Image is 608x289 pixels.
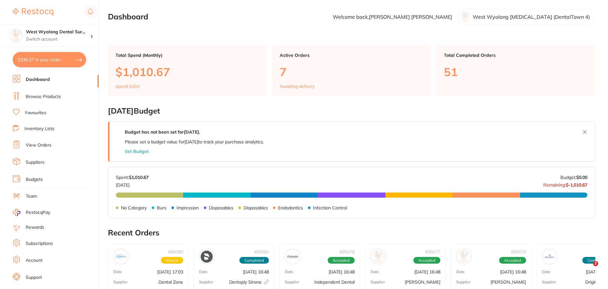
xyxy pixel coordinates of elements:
[329,269,355,274] p: [DATE] 16:48
[272,45,431,96] a: Active Orders7Awaiting delivery
[254,249,269,254] p: # 95680
[314,279,355,285] p: Independent Dental
[566,182,587,188] strong: $-1,010.67
[26,142,51,148] a: View Orders
[372,251,384,263] img: Adam Dental
[26,29,90,35] h4: West Wyalong Dental Surgery (DentalTown 4)
[13,209,50,216] a: RestocqPay
[115,251,127,263] img: Dental Zone
[511,249,526,254] p: # 95676
[543,180,587,187] p: Remaining:
[116,175,149,180] p: Spent:
[116,53,259,58] p: Total Spend (Monthly)
[108,107,595,115] h2: [DATE] Budget
[414,269,440,274] p: [DATE] 16:48
[24,126,54,132] a: Inventory Lists
[243,269,269,274] p: [DATE] 16:48
[280,84,315,89] p: Awaiting delivery
[444,53,588,58] p: Total Completed Orders
[13,5,53,19] a: Restocq Logo
[26,36,90,43] p: Switch account
[280,53,424,58] p: Active Orders
[125,129,200,135] strong: Budget has not been set for [DATE] .
[116,180,149,187] p: [DATE]
[339,249,355,254] p: # 95678
[278,205,303,210] p: Endodontics
[26,257,43,264] a: Account
[425,249,440,254] p: # 95677
[500,269,526,274] p: [DATE] 16:48
[116,65,259,78] p: $1,010.67
[199,280,213,284] p: Supplier
[542,280,556,284] p: Supplier
[13,209,20,216] img: RestocqPay
[560,175,587,180] p: Budget:
[129,174,149,180] strong: $1,010.67
[121,205,147,210] p: No Category
[26,94,61,100] a: Browse Products
[26,209,50,216] span: RestocqPay
[371,270,379,274] p: Date
[280,65,424,78] p: 7
[580,261,595,276] iframe: Intercom live chat
[26,240,53,247] a: Subscriptions
[333,14,452,20] p: Welcome back, [PERSON_NAME] [PERSON_NAME]
[26,224,44,231] a: Rewards
[593,261,598,266] span: 2
[13,52,86,67] button: $336.37 in your order
[456,270,465,274] p: Date
[544,251,556,263] img: Origin Dental
[157,205,166,210] p: Burs
[542,270,551,274] p: Date
[285,280,299,284] p: Supplier
[161,257,183,264] span: Placed
[239,257,269,264] span: Completed
[444,65,588,78] p: 51
[576,174,587,180] strong: $0.00
[113,280,128,284] p: Supplier
[491,279,526,285] p: [PERSON_NAME]
[229,279,269,285] p: Dentsply Sirona
[328,257,355,264] span: Accepted
[25,110,46,116] a: Favourites
[413,257,440,264] span: Accepted
[26,159,44,166] a: Suppliers
[26,193,37,200] a: Team
[456,280,471,284] p: Supplier
[125,139,264,144] p: Please set a budget value for [DATE] to track your purchase analytics.
[209,205,233,210] p: Disposables
[26,274,42,281] a: Support
[158,279,183,285] p: Dental Zone
[244,205,268,210] p: Disposables
[108,228,595,237] h2: Recent Orders
[157,269,183,274] p: [DATE] 17:03
[473,14,590,20] p: West Wyalong [MEDICAL_DATA] (DentalTown 4)
[10,29,23,42] img: West Wyalong Dental Surgery (DentalTown 4)
[499,257,526,264] span: Accepted
[26,176,43,183] a: Budgets
[201,251,213,263] img: Dentsply Sirona
[125,149,149,154] button: Set Budget
[285,270,293,274] p: Date
[108,12,148,21] h2: Dashboard
[436,45,595,96] a: Total Completed Orders51
[116,84,140,89] p: spend in Oct
[371,280,385,284] p: Supplier
[177,205,199,210] p: Impression
[199,270,208,274] p: Date
[26,76,50,83] a: Dashboard
[458,251,470,263] img: Henry Schein Halas
[13,8,53,16] img: Restocq Logo
[405,279,440,285] p: [PERSON_NAME]
[168,249,183,254] p: # 96086
[313,205,347,210] p: Infection Control
[113,270,122,274] p: Date
[108,45,267,96] a: Total Spend (Monthly)$1,010.67spend inOct
[286,251,298,263] img: Independent Dental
